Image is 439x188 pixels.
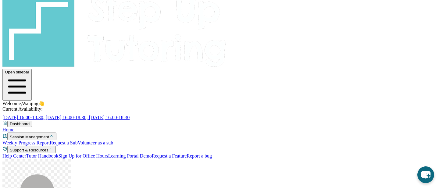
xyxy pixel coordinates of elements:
[2,101,45,106] span: Welcome, Wanjing 👋
[5,70,29,74] span: Open sidebar
[7,146,56,153] button: Support & Resources
[78,140,113,145] a: Volunteer as a sub
[2,106,43,112] span: Current Availability:
[187,153,212,158] a: Report a bug
[2,115,137,120] a: [DATE] 16:00-18:30, [DATE] 16:00-18:30, [DATE] 16:00-18:30
[26,153,59,158] a: Tutor Handbook
[108,153,152,158] a: Learning Portal Demo
[50,140,78,145] a: Request a Sub
[7,133,56,140] button: Session Management
[10,122,30,126] span: Dashboard
[2,127,14,132] a: Home
[2,115,130,120] span: [DATE] 16:00-18:30, [DATE] 16:00-18:30, [DATE] 16:00-18:30
[417,166,434,183] button: chat-button
[2,140,50,145] a: Weekly Progress Report
[10,135,49,139] span: Session Management
[2,153,26,158] a: Help Center
[10,148,48,152] span: Support & Resources
[2,69,32,101] button: Open sidebar
[58,153,108,158] a: Sign Up for Office Hours
[7,121,32,127] button: Dashboard
[152,153,187,158] a: Request a Feature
